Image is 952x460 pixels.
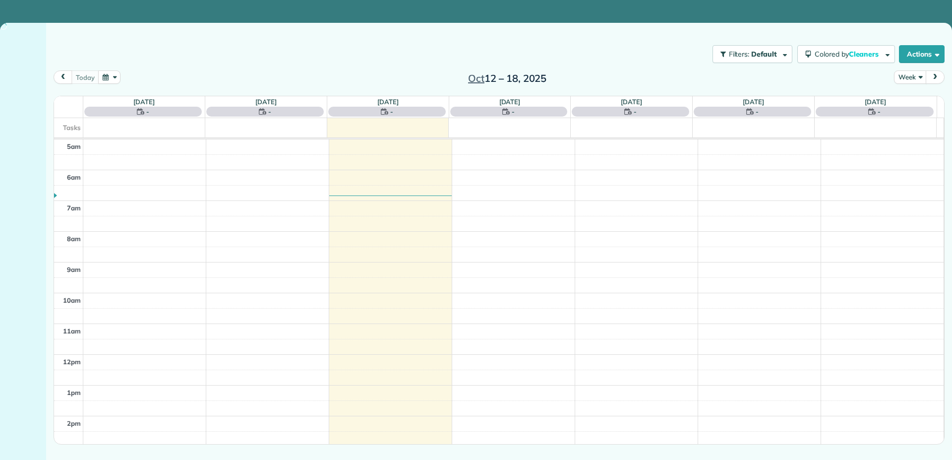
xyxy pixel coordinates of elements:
a: [DATE] [865,98,886,106]
a: [DATE] [743,98,764,106]
span: 11am [63,327,81,335]
button: Actions [899,45,945,63]
button: prev [54,70,72,84]
span: Oct [468,72,484,84]
span: 2pm [67,419,81,427]
button: Filters: Default [713,45,792,63]
span: 5am [67,142,81,150]
span: Filters: [729,50,750,59]
a: [DATE] [377,98,399,106]
button: Colored byCleaners [797,45,895,63]
span: - [146,107,149,117]
span: 7am [67,204,81,212]
span: Cleaners [849,50,881,59]
span: - [634,107,637,117]
a: [DATE] [255,98,277,106]
span: - [512,107,515,117]
a: [DATE] [621,98,642,106]
span: 1pm [67,389,81,396]
span: Default [751,50,777,59]
span: 10am [63,296,81,304]
h2: 12 – 18, 2025 [445,73,569,84]
span: 12pm [63,358,81,366]
button: next [926,70,945,84]
a: Filters: Default [708,45,792,63]
button: today [71,70,99,84]
button: Week [894,70,926,84]
span: Tasks [63,124,81,131]
span: - [756,107,759,117]
span: - [390,107,393,117]
span: 8am [67,235,81,243]
span: 6am [67,173,81,181]
a: [DATE] [133,98,155,106]
span: 9am [67,265,81,273]
a: [DATE] [499,98,521,106]
span: - [268,107,271,117]
span: - [878,107,881,117]
span: Colored by [815,50,882,59]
